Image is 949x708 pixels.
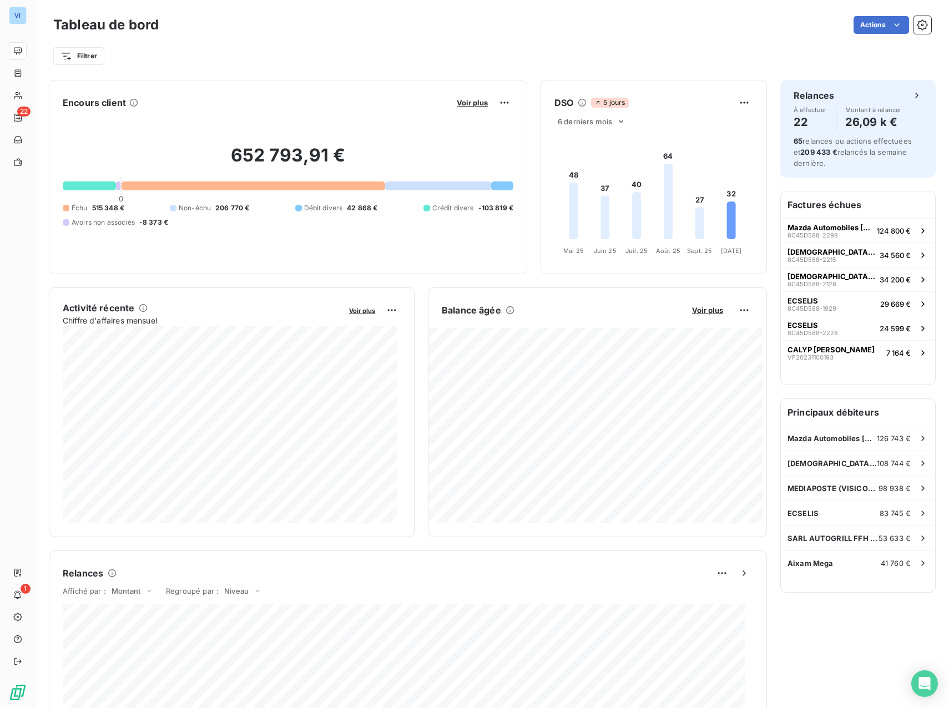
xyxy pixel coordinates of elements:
[554,96,573,109] h6: DSO
[794,136,802,145] span: 65
[781,218,935,242] button: Mazda Automobiles [GEOGRAPHIC_DATA]8C45D588-2298124 800 €
[845,107,902,113] span: Montant à relancer
[781,267,935,291] button: [DEMOGRAPHIC_DATA] MEDIA8C45D588-212834 200 €
[72,218,135,227] span: Avoirs non associés
[63,567,103,580] h6: Relances
[788,330,838,336] span: 8C45D588-2228
[788,484,879,493] span: MEDIAPOSTE (VISICORE)
[112,586,140,595] span: Montant
[21,584,31,594] span: 1
[854,16,909,34] button: Actions
[788,509,819,518] span: ECSELIS
[72,203,88,213] span: Échu
[179,203,211,213] span: Non-échu
[721,247,742,255] tspan: [DATE]
[879,534,911,543] span: 53 633 €
[63,144,513,178] h2: 652 793,91 €
[880,251,911,260] span: 34 560 €
[788,296,818,305] span: ECSELIS
[845,113,902,131] h4: 26,09 k €
[886,348,911,357] span: 7 164 €
[478,203,514,213] span: -103 819 €
[591,98,628,108] span: 5 jours
[881,559,911,568] span: 41 760 €
[788,434,877,443] span: Mazda Automobiles [GEOGRAPHIC_DATA]
[788,559,834,568] span: Aixam Mega
[457,98,488,107] span: Voir plus
[781,316,935,340] button: ECSELIS8C45D588-222824 599 €
[788,281,836,287] span: 8C45D588-2128
[625,247,648,255] tspan: Juil. 25
[880,275,911,284] span: 34 200 €
[880,509,911,518] span: 83 745 €
[794,89,834,102] h6: Relances
[304,203,343,213] span: Débit divers
[788,223,872,232] span: Mazda Automobiles [GEOGRAPHIC_DATA]
[166,586,219,595] span: Regroupé par :
[880,324,911,333] span: 24 599 €
[788,232,838,239] span: 8C45D588-2298
[349,307,375,315] span: Voir plus
[594,247,617,255] tspan: Juin 25
[9,7,27,24] div: VI
[877,226,911,235] span: 124 800 €
[689,305,726,315] button: Voir plus
[794,107,827,113] span: À effectuer
[92,203,124,213] span: 515 348 €
[880,300,911,309] span: 29 669 €
[687,247,712,255] tspan: Sept. 25
[224,586,249,595] span: Niveau
[346,305,378,315] button: Voir plus
[788,256,836,263] span: 8C45D588-2215
[17,107,31,117] span: 22
[788,345,875,354] span: CALYP [PERSON_NAME]
[119,194,123,203] span: 0
[788,534,879,543] span: SARL AUTOGRILL FFH AUTOROUTES FR06000
[442,304,501,317] h6: Balance âgée
[781,242,935,267] button: [DEMOGRAPHIC_DATA] MEDIA8C45D588-221534 560 €
[139,218,168,227] span: -8 373 €
[63,315,341,326] span: Chiffre d'affaires mensuel
[800,148,837,156] span: 209 433 €
[879,484,911,493] span: 98 938 €
[788,354,834,361] span: VF20231100193
[788,459,877,468] span: [DEMOGRAPHIC_DATA] MEDIA
[781,340,935,365] button: CALYP [PERSON_NAME]VF202311001937 164 €
[9,684,27,701] img: Logo LeanPay
[877,459,911,468] span: 108 744 €
[63,96,126,109] h6: Encours client
[53,15,159,35] h3: Tableau de bord
[453,98,491,108] button: Voir plus
[692,306,723,315] span: Voir plus
[781,399,935,426] h6: Principaux débiteurs
[432,203,474,213] span: Crédit divers
[788,321,818,330] span: ECSELIS
[781,291,935,316] button: ECSELIS8C45D588-192929 669 €
[781,191,935,218] h6: Factures échues
[794,136,912,168] span: relances ou actions effectuées et relancés la semaine dernière.
[563,247,584,255] tspan: Mai 25
[794,113,827,131] h4: 22
[63,586,106,595] span: Affiché par :
[558,117,612,126] span: 6 derniers mois
[788,272,875,281] span: [DEMOGRAPHIC_DATA] MEDIA
[656,247,680,255] tspan: Août 25
[215,203,249,213] span: 206 770 €
[911,670,938,697] div: Open Intercom Messenger
[63,301,134,315] h6: Activité récente
[347,203,377,213] span: 42 868 €
[788,247,875,256] span: [DEMOGRAPHIC_DATA] MEDIA
[53,47,104,65] button: Filtrer
[877,434,911,443] span: 126 743 €
[788,305,836,312] span: 8C45D588-1929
